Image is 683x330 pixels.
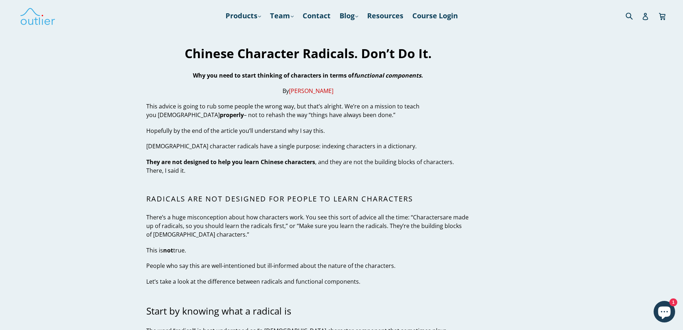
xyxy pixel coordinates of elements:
[409,9,461,22] a: Course Login
[651,301,677,324] inbox-online-store-chat: Shopify online store chat
[20,5,56,26] img: Outlier Linguistics
[222,9,265,22] a: Products
[146,277,470,286] p: Let’s take a look at the difference between radicals and functional components.
[146,261,470,270] p: People who say this are well-intentioned but ill-informed about the nature of the characters.
[417,213,443,221] span: haracters
[354,71,421,79] em: functional components
[299,9,334,22] a: Contact
[146,306,470,317] h3: Start by knowing what a radical is
[220,111,244,119] strong: properly
[146,142,470,150] p: [DEMOGRAPHIC_DATA] character radicals have a single purpose: indexing characters in a dictionary.
[266,9,297,22] a: Team
[336,9,362,22] a: Blog
[185,45,432,62] strong: Chinese Character Radicals. Don’t Do It.
[146,213,470,239] p: There’s a huge misconception about how characters work. You see this sort of advice all the time:...
[146,195,470,203] h2: Radicals are not designed for people to learn characters
[193,71,423,79] strong: Why you need to start thinking of characters in terms of .
[163,246,173,254] strong: not
[364,9,407,22] a: Resources
[146,126,470,135] p: Hopefully by the end of the article you’ll understand why I say this.
[146,246,470,255] p: This is true.
[146,158,315,166] strong: They are not designed to help you learn Chinese characters
[624,8,644,23] input: Search
[289,87,333,95] a: [PERSON_NAME]
[146,102,470,119] p: This advice is going to rub some people the wrong way, but that’s alright. We’re on a mission to ...
[146,87,470,95] p: By
[146,158,470,175] p: , and they are not the building blocks of characters. There, I said it.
